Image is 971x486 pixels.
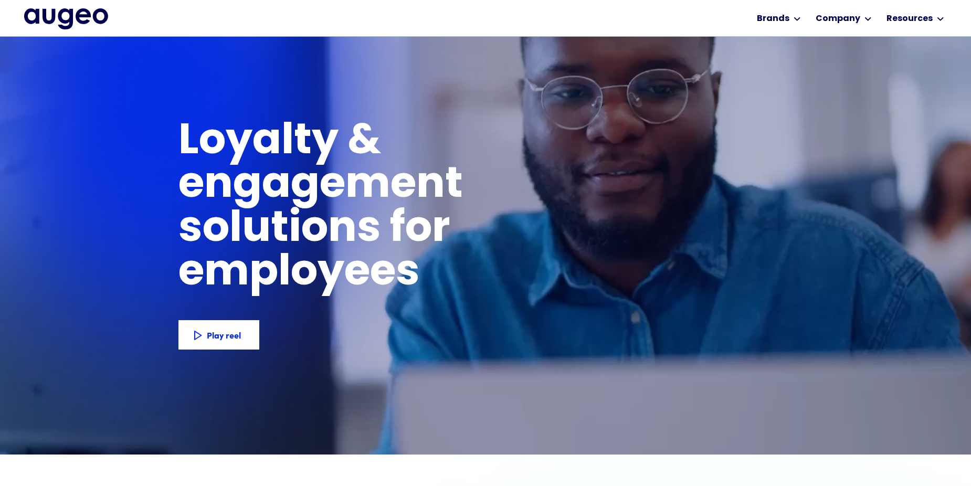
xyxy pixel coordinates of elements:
div: Brands [757,13,789,25]
div: Resources [886,13,933,25]
div: Company [816,13,860,25]
h1: Loyalty & engagement solutions for [178,121,632,251]
a: Play reel [178,320,259,350]
h1: employees [178,252,438,295]
a: home [24,8,108,30]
